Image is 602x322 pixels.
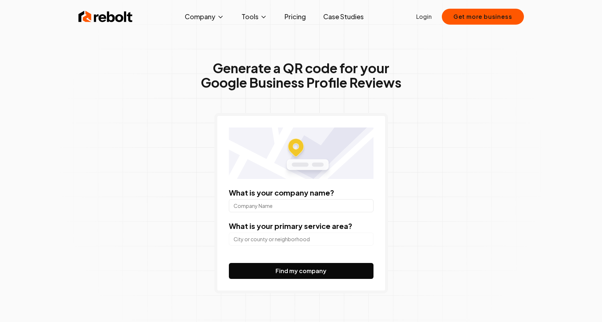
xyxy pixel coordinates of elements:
[317,9,370,24] a: Case Studies
[442,9,524,25] button: Get more business
[229,127,373,179] img: Location map
[229,233,373,246] input: City or county or neighborhood
[236,9,273,24] button: Tools
[78,9,133,24] img: Rebolt Logo
[279,9,312,24] a: Pricing
[229,263,373,279] button: Find my company
[229,199,373,212] input: Company Name
[229,188,334,197] label: What is your company name?
[416,12,432,21] a: Login
[201,61,401,90] h1: Generate a QR code for your Google Business Profile Reviews
[179,9,230,24] button: Company
[229,221,352,230] label: What is your primary service area?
